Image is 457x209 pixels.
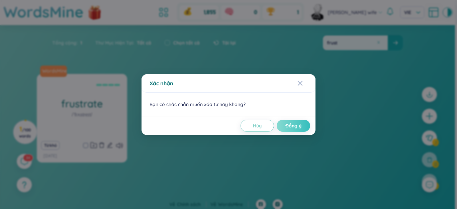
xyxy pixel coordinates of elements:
[253,122,262,129] span: Hủy
[297,74,315,92] button: Close
[142,93,315,116] div: Bạn có chắc chắn muốn xóa từ này không?
[277,120,310,132] button: Đồng ý
[241,120,274,132] button: Hủy
[150,80,307,87] div: Xác nhận
[285,122,301,129] span: Đồng ý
